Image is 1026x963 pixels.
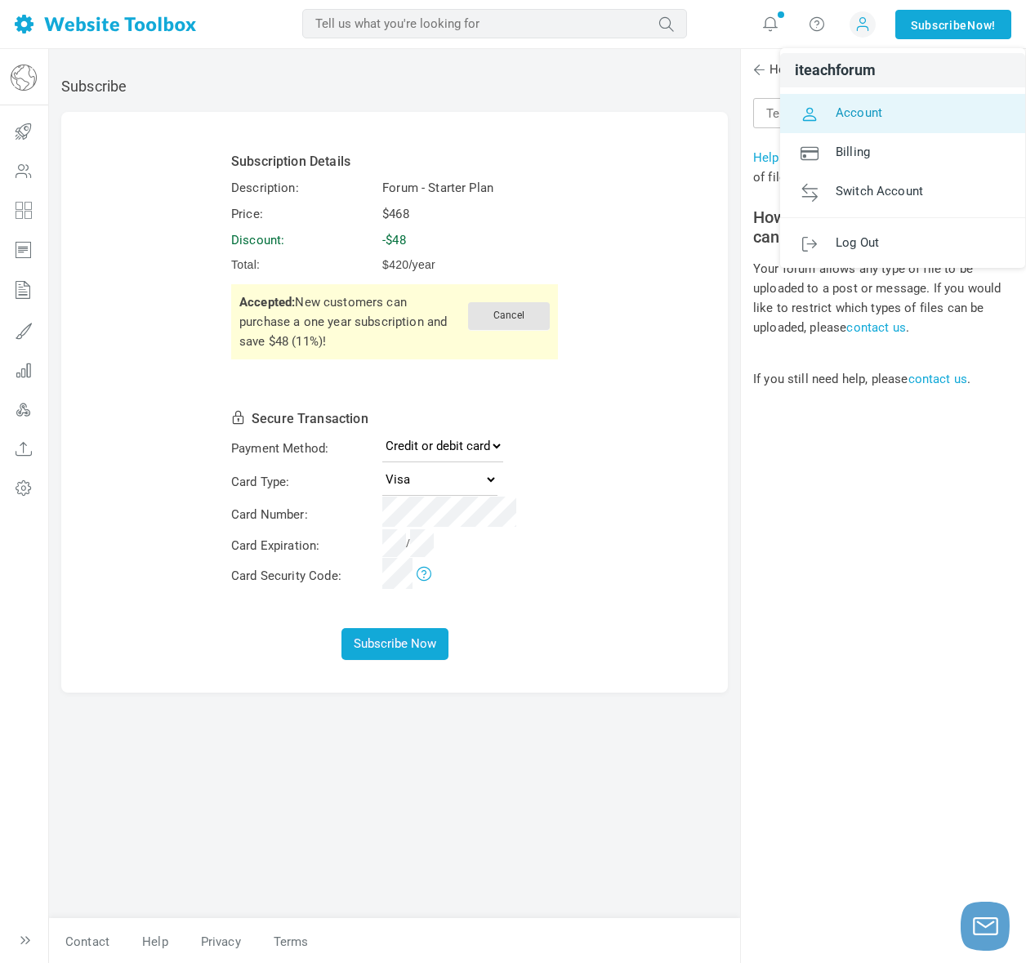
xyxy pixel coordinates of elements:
[229,202,378,226] td: Price:
[61,78,728,96] h2: Subscribe
[961,902,1010,951] button: Launch chat
[229,228,378,252] td: Discount:
[126,928,185,956] a: Help
[380,254,560,276] td: $ /year
[229,466,378,498] td: Card Type:
[382,537,434,549] small: /
[753,350,1024,389] p: If you still need help, please .
[836,183,923,198] span: Switch Account
[229,433,378,465] td: Payment Method:
[231,284,558,359] div: New customers can purchase a one year subscription and save $48 (11%)!
[302,9,687,38] input: Tell us what you're looking for
[185,928,257,956] a: Privacy
[229,500,378,530] td: Card Number:
[908,372,968,386] a: contact us
[753,150,779,165] a: Help
[846,320,906,335] a: contact us
[780,94,1025,133] a: Account
[753,98,1024,128] input: Tell us what you're looking for
[231,152,558,172] div: Subscription Details
[836,105,882,119] span: Account
[751,61,767,78] span: Back
[239,295,295,310] b: Accepted:
[967,16,996,34] span: Now!
[795,63,876,78] span: iteachforum
[229,254,378,276] td: Total:
[341,628,448,660] button: Subscribe Now
[231,411,252,422] i: This transaction is secured with 256-bit encryption
[753,150,1012,185] span: > > > How to specify what types of files can be uploaded
[380,228,560,252] td: -$48
[468,308,550,323] a: Cancel
[380,176,560,200] td: Forum - Starter Plan
[753,61,796,78] span: Help
[11,65,37,91] img: globe-icon.png
[229,561,378,591] td: Card Security Code:
[257,928,309,956] a: Terms
[49,928,126,956] a: Contact
[380,202,560,226] td: $468
[836,234,879,249] span: Log Out
[780,133,1025,172] a: Billing
[753,207,1024,247] h2: How to specify what types of files can be uploaded
[389,258,408,271] span: 420
[895,10,1011,39] a: SubscribeNow!
[229,531,378,560] td: Card Expiration:
[468,302,550,330] span: Cancel
[229,176,378,200] td: Description:
[252,411,368,426] span: Secure Transaction
[753,259,1024,337] p: Your forum allows any type of file to be uploaded to a post or message. If you would like to rest...
[836,144,870,158] span: Billing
